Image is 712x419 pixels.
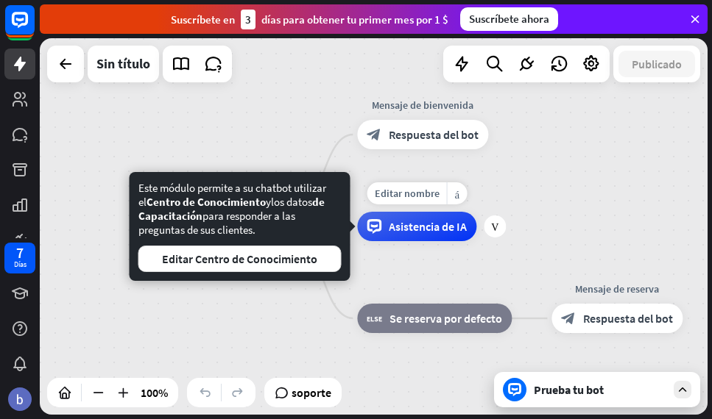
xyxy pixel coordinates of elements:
i: Ventaja [491,221,498,232]
div: Prueba tu bot [534,382,666,397]
div: Suscríbete en días para obtener tu primer mes por 1 $ [171,10,448,29]
a: 7 Días [4,243,35,273]
i: block_bot_response [561,311,576,326]
span: Respuesta del bot [583,311,673,326]
span: Se reserva por defecto [390,311,502,326]
div: Sin título [96,46,150,82]
button: Abrir el widget de chat de LiveChat [12,6,56,50]
span: de Capacitación [138,195,325,223]
div: Mensaje de bienvenida [346,98,499,112]
span: Asistencia de IA [389,219,467,234]
i: block_fallback [367,311,382,326]
div: 100% [136,381,172,404]
div: Mensaje de reserva [540,282,694,296]
div: 7 [16,246,24,259]
span: Respuesta del bot [389,127,479,142]
div: Suscríbete ahora [460,7,558,31]
i: más_horiz [455,188,460,199]
div: Este módulo permite a su chatbot utilizar el y los datos para responder a las preguntas de sus cl... [138,181,342,272]
button: Publicado [618,51,695,77]
span: Centro de Conocimiento [147,195,266,209]
span: Editar nombre [375,187,440,200]
div: 3 [241,10,255,29]
span: soporte [292,381,331,404]
div: Días [14,259,27,270]
i: block_bot_response [367,127,381,142]
button: Editar Centro de Conocimiento [138,246,342,272]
